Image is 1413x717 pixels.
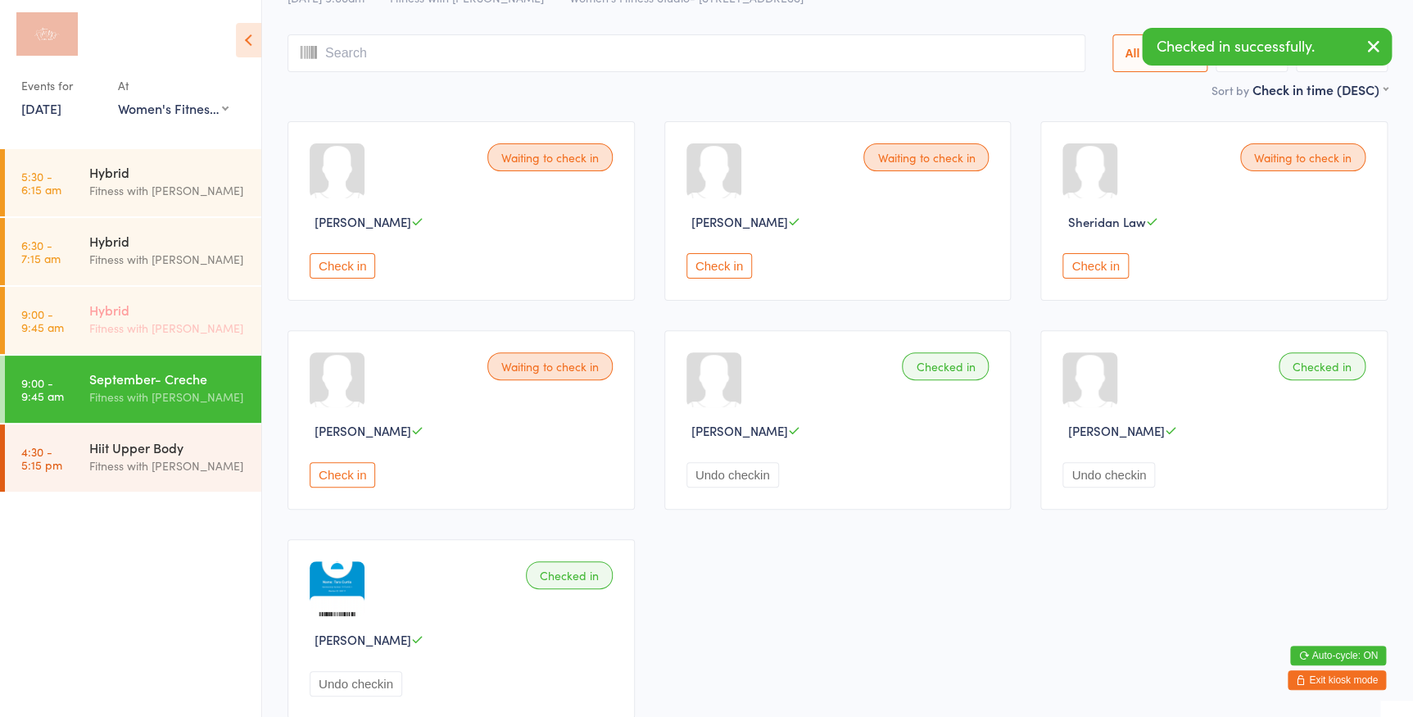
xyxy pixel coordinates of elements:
div: Waiting to check in [487,143,613,171]
button: Check in [1062,253,1128,279]
span: Sheridan Law [1067,213,1145,230]
div: Hybrid [89,301,247,319]
span: [PERSON_NAME] [315,631,411,648]
div: Check in time (DESC) [1252,80,1388,98]
div: Checked in [1279,352,1365,380]
div: Events for [21,72,102,99]
label: Sort by [1211,82,1249,98]
a: 9:00 -9:45 amSeptember- CrecheFitness with [PERSON_NAME] [5,356,261,423]
button: Exit kiosk mode [1288,670,1386,690]
div: Hybrid [89,163,247,181]
a: 9:00 -9:45 amHybridFitness with [PERSON_NAME] [5,287,261,354]
div: Waiting to check in [487,352,613,380]
input: Search [288,34,1085,72]
div: Waiting to check in [1240,143,1365,171]
button: Check in [686,253,752,279]
time: 9:00 - 9:45 am [21,376,64,402]
button: Undo checkin [310,671,402,697]
div: Women's Fitness Studio- [STREET_ADDRESS] [118,99,229,117]
button: All Bookings [1112,34,1207,72]
div: Hybrid [89,232,247,250]
span: [PERSON_NAME] [1067,422,1164,439]
button: Auto-cycle: ON [1290,646,1386,665]
a: 6:30 -7:15 amHybridFitness with [PERSON_NAME] [5,218,261,285]
span: [PERSON_NAME] [691,213,788,230]
div: At [118,72,229,99]
div: Fitness with [PERSON_NAME] [89,250,247,269]
div: Waiting to check in [863,143,989,171]
div: Fitness with [PERSON_NAME] [89,181,247,200]
time: 4:30 - 5:15 pm [21,445,62,471]
div: Checked in [902,352,989,380]
div: September- Creche [89,370,247,388]
div: Fitness with [PERSON_NAME] [89,388,247,406]
div: Fitness with [PERSON_NAME] [89,456,247,475]
button: Undo checkin [686,462,779,488]
time: 6:30 - 7:15 am [21,238,61,265]
div: Checked in [526,561,613,589]
img: Fitness with Zoe [16,12,78,56]
a: [DATE] [21,99,61,117]
span: [PERSON_NAME] [315,422,411,439]
span: [PERSON_NAME] [691,422,788,439]
div: Hiit Upper Body [89,438,247,456]
div: Checked in successfully. [1142,28,1392,66]
a: 4:30 -5:15 pmHiit Upper BodyFitness with [PERSON_NAME] [5,424,261,492]
span: [PERSON_NAME] [315,213,411,230]
time: 5:30 - 6:15 am [21,170,61,196]
button: Check in [310,253,375,279]
button: Check in [310,462,375,488]
time: 9:00 - 9:45 am [21,307,64,334]
img: image1747278123.png [310,561,365,616]
a: 5:30 -6:15 amHybridFitness with [PERSON_NAME] [5,149,261,216]
div: Fitness with [PERSON_NAME] [89,319,247,338]
button: Undo checkin [1062,462,1155,488]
